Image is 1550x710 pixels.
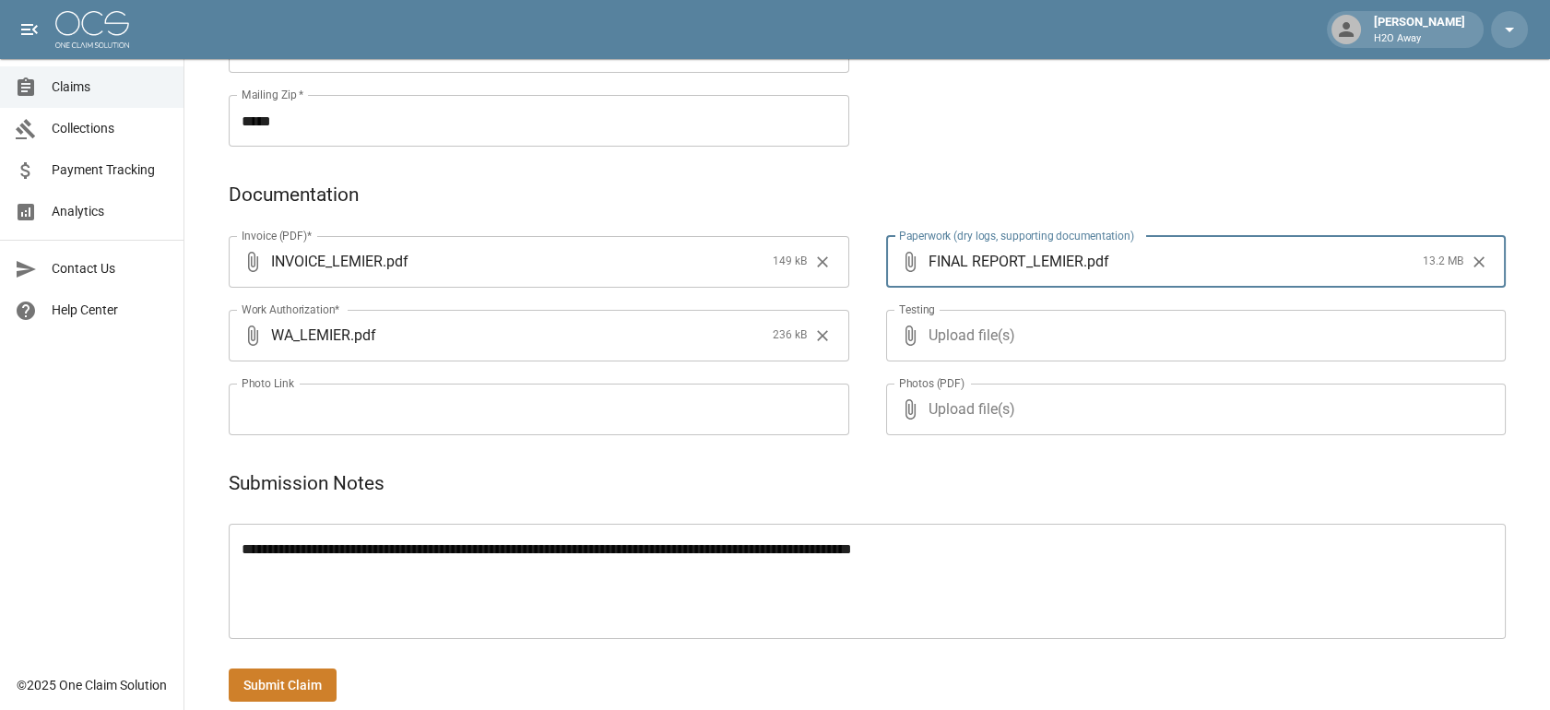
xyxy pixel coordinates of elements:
button: Clear [1465,248,1493,276]
span: 13.2 MB [1423,253,1463,271]
p: H2O Away [1374,31,1465,47]
span: . pdf [383,251,408,272]
button: open drawer [11,11,48,48]
img: ocs-logo-white-transparent.png [55,11,129,48]
span: 149 kB [773,253,807,271]
label: Work Authorization* [242,302,340,317]
span: WA_LEMIER [271,325,350,346]
span: Help Center [52,301,169,320]
label: Invoice (PDF)* [242,228,313,243]
span: Payment Tracking [52,160,169,180]
span: 236 kB [773,326,807,345]
label: Photo Link [242,375,294,391]
span: Contact Us [52,259,169,278]
span: . pdf [350,325,376,346]
button: Clear [809,322,836,349]
label: Photos (PDF) [899,375,964,391]
span: INVOICE_LEMIER [271,251,383,272]
span: Analytics [52,202,169,221]
span: FINAL REPORT_LEMIER [929,251,1083,272]
span: Upload file(s) [929,310,1457,361]
button: Clear [809,248,836,276]
span: Claims [52,77,169,97]
label: Testing [899,302,935,317]
label: Mailing Zip [242,87,304,102]
label: Paperwork (dry logs, supporting documentation) [899,228,1134,243]
span: . pdf [1083,251,1109,272]
button: Submit Claim [229,669,337,703]
span: Upload file(s) [929,384,1457,435]
div: [PERSON_NAME] [1367,13,1473,46]
span: Collections [52,119,169,138]
div: © 2025 One Claim Solution [17,676,167,694]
